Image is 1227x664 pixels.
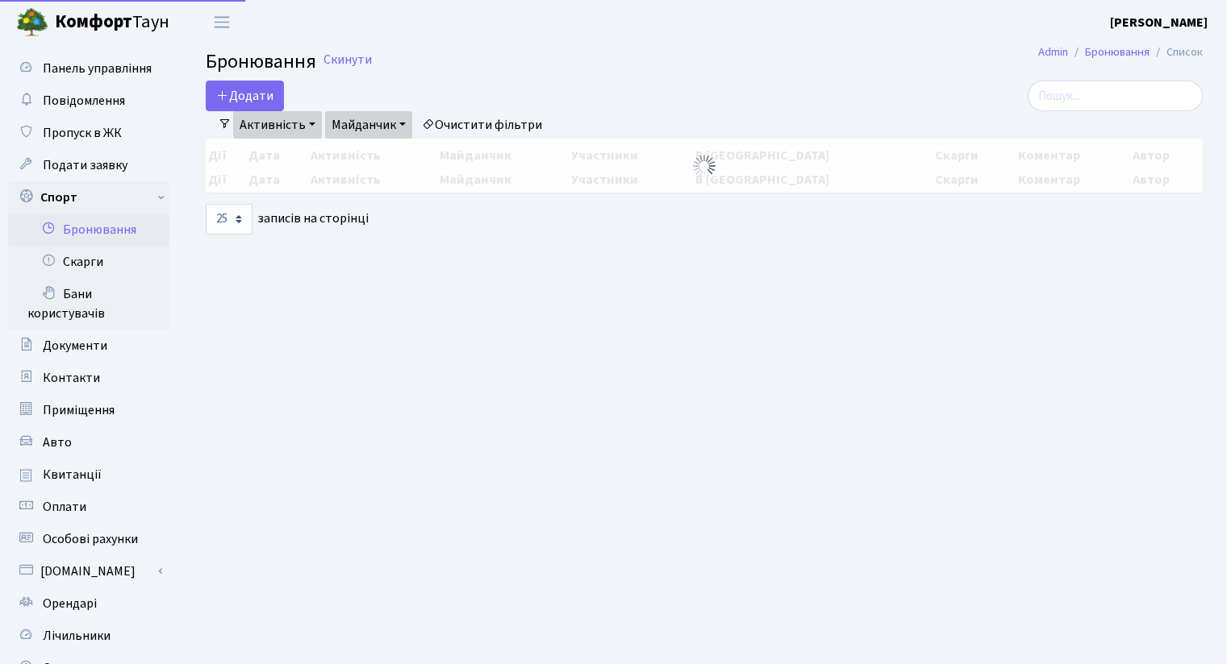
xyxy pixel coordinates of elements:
a: Лічильники [8,620,169,652]
span: Квитанції [43,466,102,483]
a: Повідомлення [8,85,169,117]
a: Орендарі [8,587,169,620]
span: Авто [43,434,72,451]
span: Орендарі [43,595,97,612]
a: [DOMAIN_NAME] [8,555,169,587]
a: Авто [8,426,169,459]
a: Подати заявку [8,149,169,181]
span: Таун [55,9,169,36]
span: Особові рахунки [43,530,138,548]
a: [PERSON_NAME] [1110,13,1208,32]
img: logo.png [16,6,48,39]
a: Бронювання [8,214,169,246]
a: Спорт [8,181,169,214]
a: Пропуск в ЖК [8,117,169,149]
a: Панель управління [8,52,169,85]
span: Приміщення [43,401,115,419]
a: Очистити фільтри [415,111,549,139]
span: Пропуск в ЖК [43,124,122,142]
button: Додати [206,81,284,111]
select: записів на сторінці [206,204,252,234]
span: Оплати [43,498,86,516]
a: Бронювання [1085,44,1150,60]
b: Комфорт [55,9,132,35]
a: Особові рахунки [8,523,169,555]
nav: breadcrumb [1014,35,1227,69]
a: Майданчик [325,111,412,139]
a: Оплати [8,491,169,523]
span: Контакти [43,369,100,387]
b: [PERSON_NAME] [1110,14,1208,31]
a: Квитанції [8,459,169,491]
a: Контакти [8,362,169,394]
a: Приміщення [8,394,169,426]
a: Скинути [323,52,372,68]
a: Скарги [8,246,169,278]
span: Документи [43,337,107,355]
span: Подати заявку [43,156,127,174]
span: Бронювання [206,48,316,76]
a: Admin [1038,44,1068,60]
a: Бани користувачів [8,278,169,330]
a: Активність [233,111,322,139]
li: Список [1150,44,1203,61]
a: Документи [8,330,169,362]
input: Пошук... [1028,81,1203,111]
span: Лічильники [43,627,111,645]
button: Переключити навігацію [202,9,242,35]
img: Обробка... [691,153,717,179]
label: записів на сторінці [206,204,369,234]
span: Панель управління [43,60,152,77]
span: Повідомлення [43,92,125,110]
